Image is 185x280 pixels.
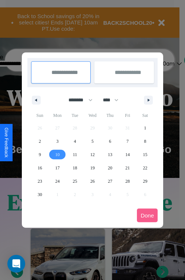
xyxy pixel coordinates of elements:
[101,175,119,188] button: 27
[31,161,48,175] button: 16
[137,109,154,121] span: Sat
[119,109,136,121] span: Fri
[137,148,154,161] button: 15
[119,148,136,161] button: 14
[84,135,101,148] button: 5
[38,188,42,201] span: 30
[101,148,119,161] button: 13
[125,148,130,161] span: 14
[66,161,84,175] button: 18
[101,161,119,175] button: 20
[101,109,119,121] span: Thu
[66,135,84,148] button: 4
[7,255,25,273] div: Open Intercom Messenger
[56,135,58,148] span: 3
[73,148,77,161] span: 11
[109,135,111,148] span: 6
[90,148,95,161] span: 12
[73,175,77,188] span: 25
[55,161,60,175] span: 17
[38,161,42,175] span: 16
[125,175,130,188] span: 28
[39,148,41,161] span: 9
[108,148,112,161] span: 13
[108,161,112,175] span: 20
[137,135,154,148] button: 8
[137,161,154,175] button: 22
[31,188,48,201] button: 30
[48,135,66,148] button: 3
[66,148,84,161] button: 11
[48,109,66,121] span: Mon
[31,148,48,161] button: 9
[119,161,136,175] button: 21
[137,121,154,135] button: 1
[84,175,101,188] button: 26
[31,135,48,148] button: 2
[55,175,60,188] span: 24
[144,135,146,148] span: 8
[84,161,101,175] button: 19
[119,175,136,188] button: 28
[48,175,66,188] button: 24
[119,135,136,148] button: 7
[137,175,154,188] button: 29
[55,148,60,161] span: 10
[48,148,66,161] button: 10
[39,135,41,148] span: 2
[101,135,119,148] button: 6
[66,175,84,188] button: 25
[73,161,77,175] span: 18
[38,175,42,188] span: 23
[48,161,66,175] button: 17
[127,135,129,148] span: 7
[125,161,130,175] span: 21
[137,209,158,222] button: Done
[90,161,95,175] span: 19
[91,135,94,148] span: 5
[143,175,147,188] span: 29
[90,175,95,188] span: 26
[4,128,9,158] div: Give Feedback
[84,109,101,121] span: Wed
[31,175,48,188] button: 23
[74,135,76,148] span: 4
[31,109,48,121] span: Sun
[144,121,146,135] span: 1
[108,175,112,188] span: 27
[143,148,147,161] span: 15
[84,148,101,161] button: 12
[66,109,84,121] span: Tue
[143,161,147,175] span: 22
